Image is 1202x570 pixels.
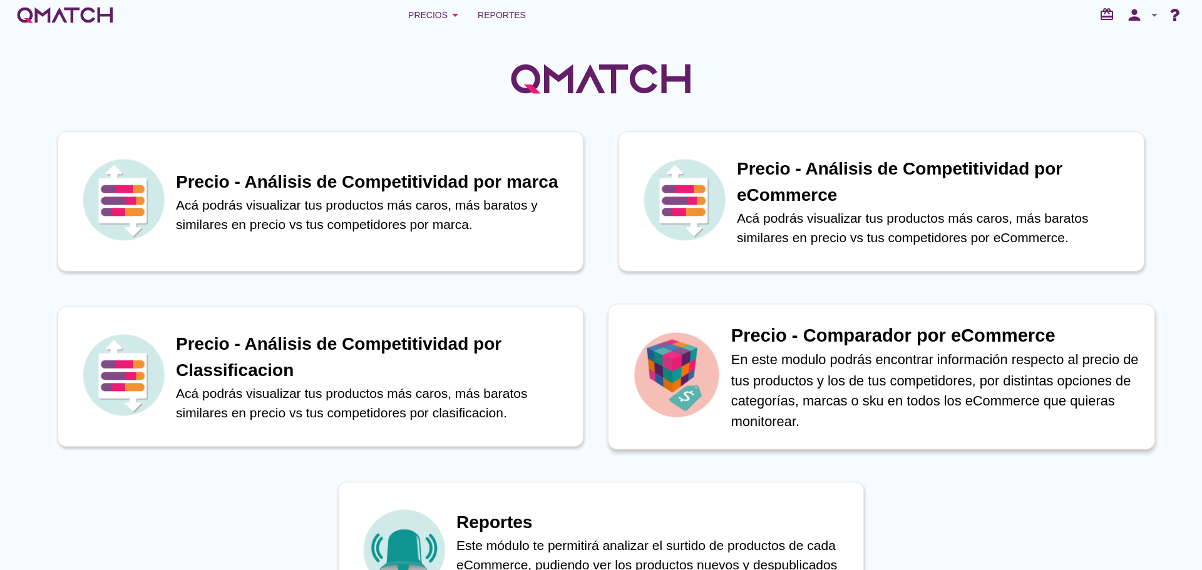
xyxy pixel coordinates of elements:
a: iconPrecio - Comparador por eCommerceEn este modulo podrás encontrar información respecto al prec... [601,307,1162,447]
img: icon [631,329,722,420]
a: Reportes [473,3,531,28]
a: iconPrecio - Análisis de Competitividad por eCommerceAcá podrás visualizar tus productos más caro... [601,131,1162,272]
img: icon [640,156,728,243]
p: En este modulo podrás encontrar información respecto al precio de tus productos y los de tus comp... [731,349,1141,431]
p: Acá podrás visualizar tus productos más caros, más baratos y similares en precio vs tus competido... [176,195,570,235]
i: redeem [1099,7,1119,22]
p: Acá podrás visualizar tus productos más caros, más baratos similares en precio vs tus competidore... [176,384,570,423]
h1: Reportes [456,509,851,536]
img: icon [80,156,167,243]
h1: Precio - Análisis de Competitividad por eCommerce [737,156,1131,208]
i: arrow_drop_down [1147,8,1162,23]
img: icon [80,331,167,419]
h1: Precio - Análisis de Competitividad por Classificacion [176,331,570,384]
h1: Precio - Análisis de Competitividad por marca [176,169,570,195]
a: iconPrecio - Análisis de Competitividad por ClassificacionAcá podrás visualizar tus productos más... [40,307,601,447]
p: Acá podrás visualizar tus productos más caros, más baratos similares en precio vs tus competidore... [737,208,1131,248]
a: white-qmatch-logo [15,3,115,28]
i: person [1122,6,1147,24]
img: QMatchLogo [507,48,695,110]
h1: Precio - Comparador por eCommerce [731,322,1141,350]
button: Precios [398,3,473,28]
a: iconPrecio - Análisis de Competitividad por marcaAcá podrás visualizar tus productos más caros, m... [40,131,601,272]
i: arrow_drop_down [448,8,463,23]
div: Precios [408,8,463,23]
span: Reportes [478,8,526,23]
